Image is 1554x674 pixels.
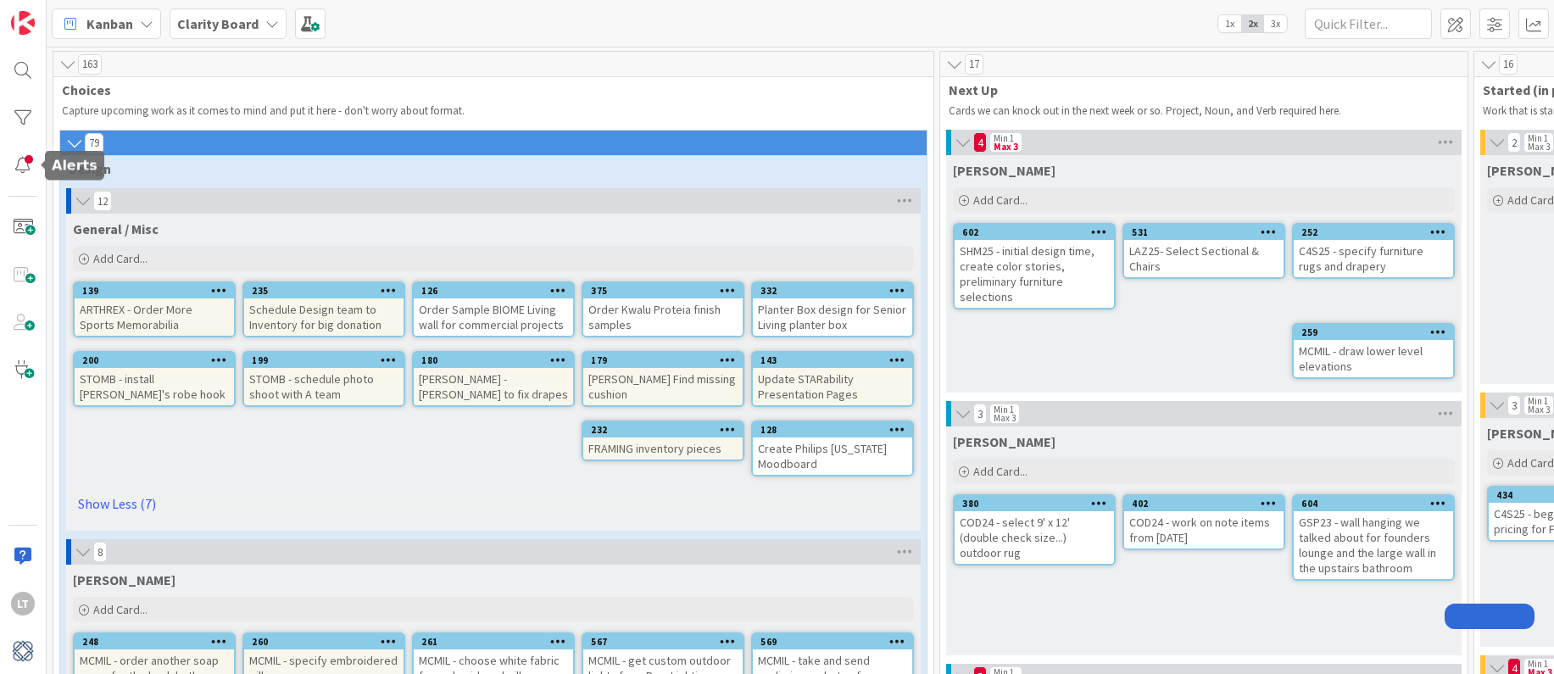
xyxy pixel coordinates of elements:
[583,368,743,405] div: [PERSON_NAME] Find missing cushion
[1294,496,1453,511] div: 604
[965,54,983,75] span: 17
[1499,54,1518,75] span: 16
[414,283,573,336] div: 126Order Sample BIOME Living wall for commercial projects
[1294,225,1453,277] div: 252C4S25 - specify furniture rugs and drapery
[1132,498,1284,510] div: 402
[421,354,573,366] div: 180
[75,368,234,405] div: STOMB - install [PERSON_NAME]'s robe hook
[252,354,404,366] div: 199
[973,192,1028,208] span: Add Card...
[591,354,743,366] div: 179
[1301,326,1453,338] div: 259
[1301,498,1453,510] div: 604
[73,281,236,337] a: 139ARTHREX - Order More Sports Memorabilia
[412,281,575,337] a: 126Order Sample BIOME Living wall for commercial projects
[62,81,912,98] span: Choices
[1294,240,1453,277] div: C4S25 - specify furniture rugs and drapery
[1294,325,1453,377] div: 259MCMIL - draw lower level elevations
[414,353,573,368] div: 180
[244,298,404,336] div: Schedule Design team to Inventory for big donation
[69,160,905,177] span: Design
[421,636,573,648] div: 261
[412,351,575,407] a: 180[PERSON_NAME] - [PERSON_NAME] to fix drapes
[955,225,1114,308] div: 602SHM25 - initial design time, create color stories, preliminary furniture selections
[583,283,743,298] div: 375
[75,353,234,368] div: 200
[1264,15,1287,32] span: 3x
[751,281,914,337] a: 332Planter Box design for Senior Living planter box
[75,298,234,336] div: ARTHREX - Order More Sports Memorabilia
[244,634,404,649] div: 260
[75,353,234,405] div: 200STOMB - install [PERSON_NAME]'s robe hook
[953,433,1055,450] span: Lisa T.
[1301,226,1453,238] div: 252
[252,636,404,648] div: 260
[955,240,1114,308] div: SHM25 - initial design time, create color stories, preliminary furniture selections
[751,351,914,407] a: 143Update STARability Presentation Pages
[1218,15,1241,32] span: 1x
[1241,15,1264,32] span: 2x
[994,134,1014,142] div: Min 1
[1124,240,1284,277] div: LAZ25- Select Sectional & Chairs
[583,437,743,460] div: FRAMING inventory pieces
[994,414,1016,422] div: Max 3
[1507,395,1521,415] span: 3
[962,226,1114,238] div: 602
[1294,225,1453,240] div: 252
[955,511,1114,564] div: COD24 - select 9' x 12' (double check size...) outdoor rug
[1294,325,1453,340] div: 259
[953,162,1055,179] span: Gina
[994,405,1014,414] div: Min 1
[62,104,925,118] p: Capture upcoming work as it comes to mind and put it here - don't worry about format.
[1122,494,1285,550] a: 402COD24 - work on note items from [DATE]
[11,639,35,663] img: avatar
[1124,225,1284,240] div: 531
[93,602,148,617] span: Add Card...
[760,354,912,366] div: 143
[1294,340,1453,377] div: MCMIL - draw lower level elevations
[953,494,1116,565] a: 380COD24 - select 9' x 12' (double check size...) outdoor rug
[751,421,914,476] a: 128Create Philips [US_STATE] Moodboard
[11,11,35,35] img: Visit kanbanzone.com
[753,283,912,298] div: 332
[583,298,743,336] div: Order Kwalu Proteia finish samples
[78,54,102,75] span: 163
[962,498,1114,510] div: 380
[1528,660,1548,668] div: Min 1
[1528,405,1550,414] div: Max 3
[82,636,234,648] div: 248
[86,14,133,34] span: Kanban
[583,422,743,437] div: 232
[75,283,234,336] div: 139ARTHREX - Order More Sports Memorabilia
[973,132,987,153] span: 4
[93,251,148,266] span: Add Card...
[953,223,1116,309] a: 602SHM25 - initial design time, create color stories, preliminary furniture selections
[582,351,744,407] a: 179[PERSON_NAME] Find missing cushion
[177,15,259,32] b: Clarity Board
[591,636,743,648] div: 567
[582,281,744,337] a: 375Order Kwalu Proteia finish samples
[82,354,234,366] div: 200
[760,636,912,648] div: 569
[753,283,912,336] div: 332Planter Box design for Senior Living planter box
[244,368,404,405] div: STOMB - schedule photo shoot with A team
[583,353,743,405] div: 179[PERSON_NAME] Find missing cushion
[949,81,1446,98] span: Next Up
[1305,8,1432,39] input: Quick Filter...
[591,285,743,297] div: 375
[1528,134,1548,142] div: Min 1
[73,351,236,407] a: 200STOMB - install [PERSON_NAME]'s robe hook
[1124,496,1284,511] div: 402
[93,542,107,562] span: 8
[52,158,97,174] h5: Alerts
[1122,223,1285,279] a: 531LAZ25- Select Sectional & Chairs
[242,281,405,337] a: 235Schedule Design team to Inventory for big donation
[1124,225,1284,277] div: 531LAZ25- Select Sectional & Chairs
[760,285,912,297] div: 332
[1294,496,1453,579] div: 604GSP23 - wall hanging we talked about for founders lounge and the large wall in the upstairs ba...
[1507,132,1521,153] span: 2
[244,353,404,368] div: 199
[753,353,912,368] div: 143
[583,283,743,336] div: 375Order Kwalu Proteia finish samples
[1292,223,1455,279] a: 252C4S25 - specify furniture rugs and drapery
